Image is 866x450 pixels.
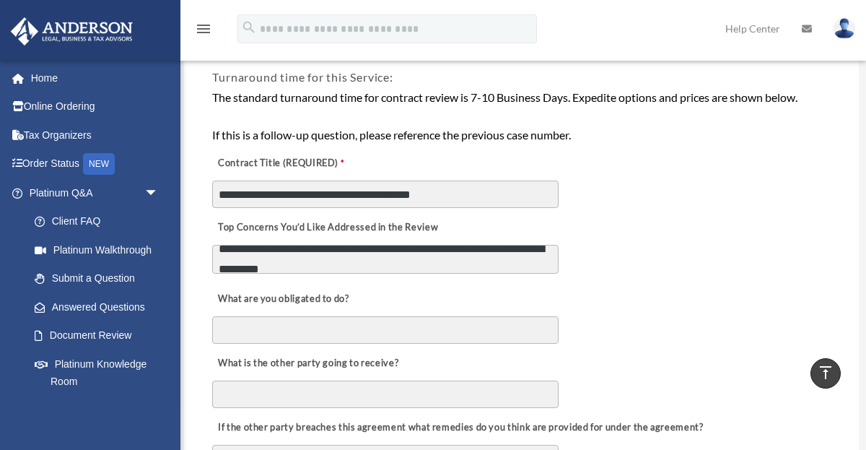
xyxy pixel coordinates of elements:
label: If the other party breaches this agreement what remedies do you think are provided for under the ... [212,418,707,438]
a: vertical_align_top [810,358,841,389]
img: Anderson Advisors Platinum Portal [6,17,137,46]
a: Tax & Bookkeeping Packages [20,396,180,442]
a: Answered Questions [20,293,180,321]
label: What are you obligated to do? [212,290,357,310]
i: search [241,20,257,35]
a: Platinum Knowledge Room [20,350,180,396]
a: Submit a Question [20,264,180,293]
img: User Pic [834,18,855,39]
i: vertical_align_top [817,364,834,381]
a: Online Ordering [10,92,180,121]
span: Turnaround time for this Service: [212,70,393,84]
label: Contract Title (REQUIRED) [212,154,357,174]
label: What is the other party going to receive? [212,354,402,374]
a: Platinum Walkthrough [20,235,180,264]
a: menu [195,25,212,38]
a: Document Review [20,321,173,350]
div: NEW [83,153,115,175]
i: menu [195,20,212,38]
label: Top Concerns You’d Like Addressed in the Review [212,218,442,238]
a: Client FAQ [20,207,180,236]
span: arrow_drop_down [144,178,173,208]
a: Home [10,64,180,92]
a: Order StatusNEW [10,150,180,179]
a: Platinum Q&Aarrow_drop_down [10,178,180,207]
a: Tax Organizers [10,121,180,150]
div: The standard turnaround time for contract review is 7-10 Business Days. Expedite options and pric... [212,88,830,144]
